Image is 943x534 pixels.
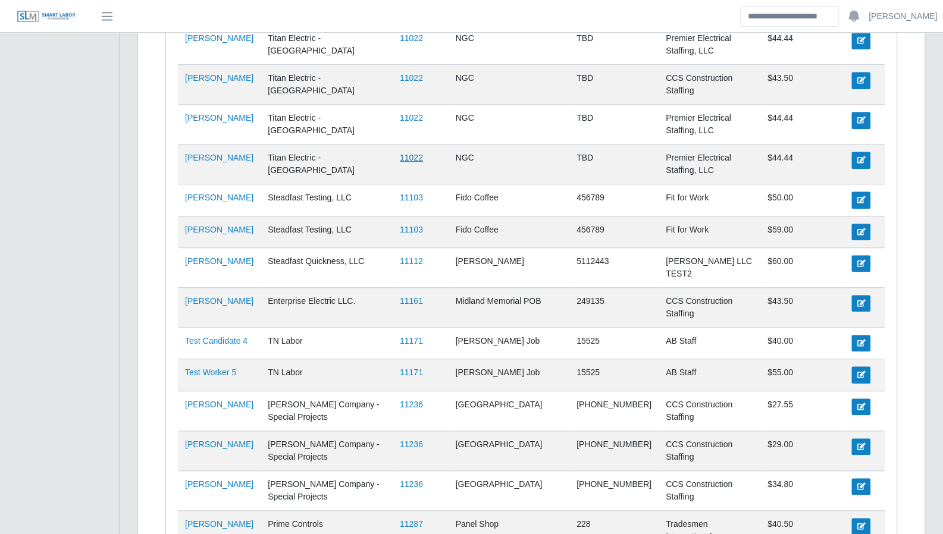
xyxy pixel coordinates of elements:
td: Premier Electrical Staffing, LLC [659,105,760,145]
td: NGC [448,65,569,105]
td: Enterprise Electric LLC. [261,287,393,327]
td: $44.44 [760,105,844,145]
td: TBD [569,105,659,145]
td: NGC [448,25,569,65]
td: AB Staff [659,359,760,391]
td: $34.80 [760,470,844,510]
td: [PERSON_NAME] Company - Special Projects [261,431,393,470]
td: Fido Coffee [448,216,569,247]
a: 11103 [400,225,423,234]
td: [GEOGRAPHIC_DATA] [448,431,569,470]
td: [PERSON_NAME] Job [448,359,569,391]
td: Titan Electric - [GEOGRAPHIC_DATA] [261,145,393,184]
td: $60.00 [760,247,844,287]
td: Titan Electric - [GEOGRAPHIC_DATA] [261,25,393,65]
td: [PHONE_NUMBER] [569,391,659,431]
td: TN Labor [261,359,393,391]
td: Fit for Work [659,184,760,216]
a: 11022 [400,33,423,43]
a: Test Candidate 4 [185,336,248,345]
td: $55.00 [760,359,844,391]
td: 456789 [569,216,659,247]
td: AB Staff [659,327,760,359]
td: 456789 [569,184,659,216]
td: [PERSON_NAME] [448,247,569,287]
a: 11022 [400,153,423,162]
td: CCS Construction Staffing [659,431,760,470]
a: 11103 [400,193,423,202]
a: [PERSON_NAME] [185,479,253,489]
td: Premier Electrical Staffing, LLC [659,25,760,65]
td: Titan Electric - [GEOGRAPHIC_DATA] [261,105,393,145]
a: 11171 [400,367,423,377]
a: [PERSON_NAME] [185,193,253,202]
td: 15525 [569,359,659,391]
a: [PERSON_NAME] [185,153,253,162]
td: CCS Construction Staffing [659,65,760,105]
td: Titan Electric - [GEOGRAPHIC_DATA] [261,65,393,105]
td: Midland Memorial POB [448,287,569,327]
a: 11022 [400,113,423,122]
a: [PERSON_NAME] [869,10,937,23]
td: NGC [448,145,569,184]
a: [PERSON_NAME] [185,400,253,409]
a: 11161 [400,296,423,306]
a: 11171 [400,336,423,345]
td: TBD [569,65,659,105]
td: CCS Construction Staffing [659,391,760,431]
td: Steadfast Testing, LLC [261,216,393,247]
td: $44.44 [760,25,844,65]
td: Fit for Work [659,216,760,247]
td: CCS Construction Staffing [659,287,760,327]
a: 11236 [400,400,423,409]
td: [PERSON_NAME] Job [448,327,569,359]
a: [PERSON_NAME] [185,33,253,43]
a: 11236 [400,479,423,489]
td: TBD [569,145,659,184]
td: TN Labor [261,327,393,359]
td: $43.50 [760,65,844,105]
input: Search [740,6,839,27]
a: Test Worker 5 [185,367,236,377]
td: CCS Construction Staffing [659,470,760,510]
td: [GEOGRAPHIC_DATA] [448,391,569,431]
td: Steadfast Testing, LLC [261,184,393,216]
td: 5112443 [569,247,659,287]
td: TBD [569,25,659,65]
img: SLM Logo [17,10,76,23]
a: 11022 [400,73,423,83]
a: [PERSON_NAME] [185,225,253,234]
td: [GEOGRAPHIC_DATA] [448,470,569,510]
td: [PHONE_NUMBER] [569,470,659,510]
a: [PERSON_NAME] [185,519,253,529]
a: 11236 [400,439,423,449]
td: $27.55 [760,391,844,431]
td: [PERSON_NAME] Company - Special Projects [261,470,393,510]
td: [PHONE_NUMBER] [569,431,659,470]
td: $44.44 [760,145,844,184]
a: 11112 [400,256,423,266]
a: [PERSON_NAME] [185,73,253,83]
td: Fido Coffee [448,184,569,216]
td: $50.00 [760,184,844,216]
td: $40.00 [760,327,844,359]
td: [PERSON_NAME] Company - Special Projects [261,391,393,431]
td: NGC [448,105,569,145]
a: [PERSON_NAME] [185,113,253,122]
td: [PERSON_NAME] LLC TEST2 [659,247,760,287]
td: $43.50 [760,287,844,327]
td: $29.00 [760,431,844,470]
td: $59.00 [760,216,844,247]
a: 11287 [400,519,423,529]
td: Steadfast Quickness, LLC [261,247,393,287]
a: [PERSON_NAME] [185,256,253,266]
td: 15525 [569,327,659,359]
a: [PERSON_NAME] [185,439,253,449]
td: 249135 [569,287,659,327]
a: [PERSON_NAME] [185,296,253,306]
td: Premier Electrical Staffing, LLC [659,145,760,184]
